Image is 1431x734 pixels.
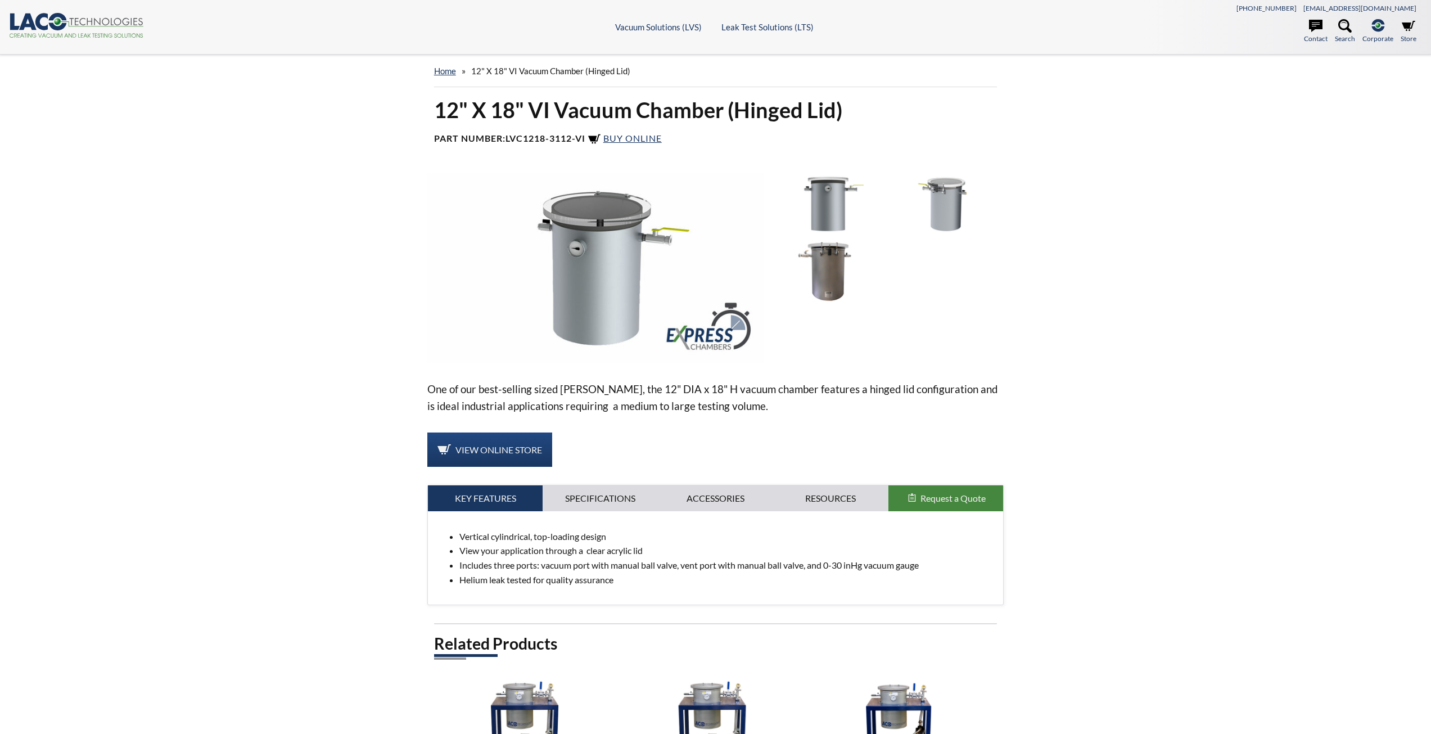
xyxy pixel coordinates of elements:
span: Buy Online [603,133,662,143]
img: LVC1218-3112-VI Vacuum Chamber, hinge view [888,173,998,235]
p: One of our best-selling sized [PERSON_NAME], the 12" DIA x 18" H vacuum chamber features a hinged... [427,381,1004,415]
span: 12" X 18" VI Vacuum Chamber (Hinged Lid) [471,66,630,76]
a: Search [1335,19,1355,44]
a: Buy Online [588,133,662,143]
a: Vacuum Solutions (LVS) [615,22,702,32]
img: LVC1218-3112-VI Vacuum Chamber rear view [773,240,883,301]
li: View your application through a clear acrylic lid [459,543,995,558]
h1: 12" X 18" VI Vacuum Chamber (Hinged Lid) [434,96,997,124]
button: Request a Quote [888,485,1004,511]
a: Accessories [658,485,773,511]
h2: Related Products [434,633,997,654]
a: [EMAIL_ADDRESS][DOMAIN_NAME] [1303,4,1416,12]
img: LVC1218-3112-VI Express Chamber [427,173,764,362]
li: Vertical cylindrical, top-loading design [459,529,995,544]
div: » [434,55,997,87]
b: LVC1218-3112-VI [505,133,585,143]
a: Leak Test Solutions (LTS) [721,22,814,32]
a: Key Features [428,485,543,511]
a: Specifications [543,485,658,511]
a: [PHONE_NUMBER] [1236,4,1297,12]
a: Store [1401,19,1416,44]
span: View Online Store [455,444,542,455]
li: Includes three ports: vacuum port with manual ball valve, vent port with manual ball valve, and 0... [459,558,995,573]
h4: Part Number: [434,133,997,146]
img: LVC1218-3112-VI Vacuum Chamber, front view [773,173,883,235]
a: View Online Store [427,433,552,467]
a: Contact [1304,19,1328,44]
span: Request a Quote [920,493,986,503]
span: Corporate [1362,33,1393,44]
li: Helium leak tested for quality assurance [459,573,995,587]
a: Resources [773,485,888,511]
a: home [434,66,456,76]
